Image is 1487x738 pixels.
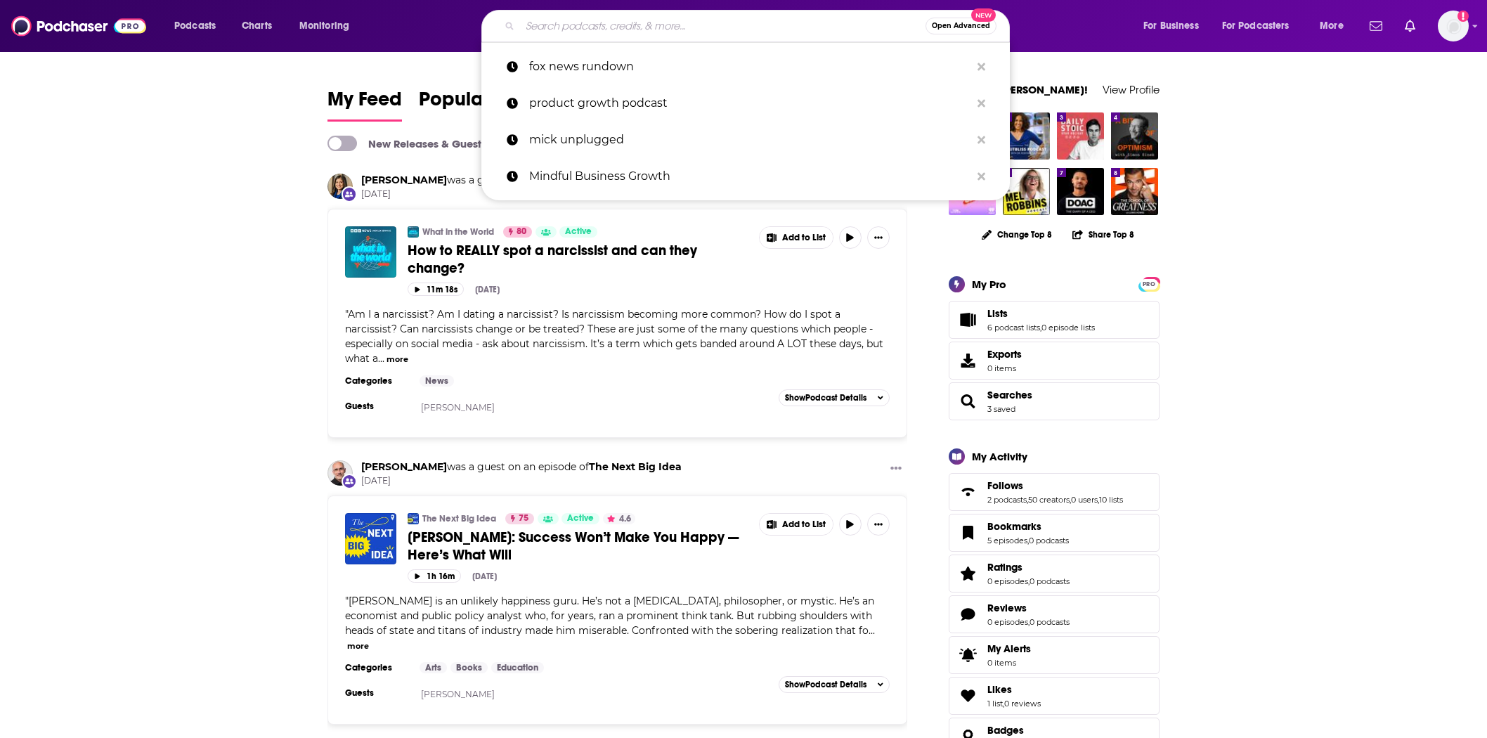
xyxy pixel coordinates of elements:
a: Follows [954,482,982,502]
a: 5 episodes [987,536,1027,545]
a: Popular Feed [419,87,538,122]
img: Dr. Ramani Durvasula [327,174,353,199]
div: [DATE] [472,571,497,581]
button: 1h 16m [408,569,461,583]
span: , [1040,323,1041,332]
a: How to REALLY spot a narcissist and can they change? [408,242,749,277]
img: User Profile [1438,11,1469,41]
a: New Releases & Guests Only [327,136,512,151]
span: Add to List [782,519,826,530]
button: open menu [1213,15,1310,37]
span: Bookmarks [949,514,1160,552]
span: My Feed [327,87,402,119]
a: My Alerts [949,636,1160,674]
button: Show More Button [760,227,833,248]
button: Show profile menu [1438,11,1469,41]
button: Show More Button [867,513,890,536]
span: Monitoring [299,16,349,36]
a: Welcome [PERSON_NAME]! [949,83,1088,96]
a: Badges [987,724,1030,737]
a: [PERSON_NAME] [421,402,495,413]
span: More [1320,16,1344,36]
img: The Next Big Idea [408,513,419,524]
button: open menu [290,15,368,37]
img: The Mel Robbins Podcast [1003,168,1050,215]
a: Exports [949,342,1160,380]
h3: Categories [345,662,408,673]
span: Reviews [949,595,1160,633]
span: Add to List [782,233,826,243]
a: 3 saved [987,404,1015,414]
span: Ratings [949,555,1160,593]
span: , [1098,495,1099,505]
a: PRO [1141,278,1157,288]
a: What in the World [422,226,494,238]
span: " [345,308,883,365]
button: ShowPodcast Details [779,676,890,693]
span: Logged in as hmill [1438,11,1469,41]
p: mick unplugged [529,122,970,158]
a: News [420,375,454,387]
span: , [1070,495,1071,505]
a: Show notifications dropdown [1364,14,1388,38]
a: 75 [505,513,534,524]
button: Change Top 8 [973,226,1060,243]
div: Search podcasts, credits, & more... [495,10,1023,42]
span: ... [869,624,875,637]
div: My Pro [972,278,1006,291]
button: Show More Button [885,460,907,478]
a: Arthur Brooks [361,460,447,473]
span: Follows [949,473,1160,511]
span: Bookmarks [987,520,1041,533]
span: [PERSON_NAME] is an unlikely happiness guru. He’s not a [MEDICAL_DATA], philosopher, or mystic. H... [345,595,874,637]
div: [DATE] [475,285,500,294]
span: , [1028,617,1030,627]
a: 10 lists [1099,495,1123,505]
a: 0 podcasts [1030,617,1070,627]
span: Podcasts [174,16,216,36]
span: Popular Feed [419,87,538,119]
span: How to REALLY spot a narcissist and can they change? [408,242,697,277]
a: Charts [233,15,280,37]
a: fox news rundown [481,48,1010,85]
button: Show More Button [867,226,890,249]
span: Show Podcast Details [785,393,866,403]
svg: Add a profile image [1457,11,1469,22]
a: View Profile [1103,83,1160,96]
button: open menu [1134,15,1216,37]
span: ... [378,352,384,365]
span: Ratings [987,561,1022,574]
a: 1 list [987,699,1003,708]
span: Reviews [987,602,1027,614]
img: The Gutbliss Podcast [1003,112,1050,160]
span: My Alerts [987,642,1031,655]
a: 0 podcasts [1029,536,1069,545]
a: ARTHUR C. BROOKS: Success Won’t Make You Happy — Here’s What Will [345,513,396,564]
span: [DATE] [361,188,684,200]
div: New Appearance [342,186,357,202]
img: The Diary Of A CEO with Steven Bartlett [1057,168,1104,215]
a: Lists [954,310,982,330]
h3: Categories [345,375,408,387]
span: " [345,595,874,637]
a: Active [561,513,599,524]
span: PRO [1141,279,1157,290]
a: Dr. Ramani Durvasula [361,174,447,186]
h3: was a guest on an episode of [361,174,684,187]
a: Reviews [987,602,1070,614]
a: The Next Big Idea [589,460,682,473]
a: Education [491,662,544,673]
img: A Bit of Optimism [1111,112,1158,160]
span: Badges [987,724,1024,737]
span: Searches [949,382,1160,420]
span: My Alerts [954,645,982,665]
h3: Guests [345,687,408,699]
span: For Podcasters [1222,16,1290,36]
button: open menu [1310,15,1361,37]
span: Exports [987,348,1022,361]
a: 0 episodes [987,617,1028,627]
